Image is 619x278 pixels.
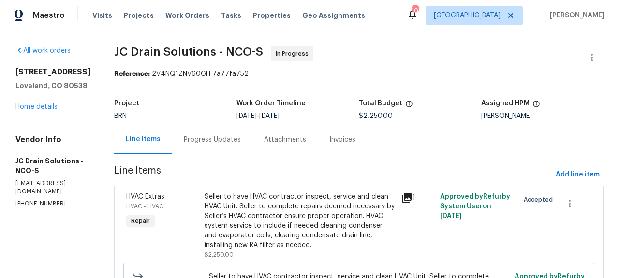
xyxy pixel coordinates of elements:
p: [EMAIL_ADDRESS][DOMAIN_NAME] [15,179,91,196]
h5: Loveland, CO 80538 [15,81,91,90]
span: BRN [114,113,127,119]
span: [GEOGRAPHIC_DATA] [434,11,501,20]
span: - [236,113,280,119]
span: [DATE] [440,213,462,219]
div: 1 [401,192,434,204]
span: [DATE] [259,113,280,119]
span: Line Items [114,166,552,184]
div: 103 [412,6,418,15]
h5: Project [114,100,139,107]
span: $2,250.00 [205,252,234,258]
b: Reference: [114,71,150,77]
span: $2,250.00 [359,113,393,119]
span: Maestro [33,11,65,20]
span: Visits [92,11,112,20]
div: Line Items [126,134,161,144]
h5: Total Budget [359,100,402,107]
span: Repair [127,216,154,226]
span: Projects [124,11,154,20]
h4: Vendor Info [15,135,91,145]
a: Home details [15,103,58,110]
span: Approved by Refurby System User on [440,193,510,219]
span: In Progress [276,49,312,59]
span: The total cost of line items that have been proposed by Opendoor. This sum includes line items th... [405,100,413,113]
span: Accepted [524,195,557,205]
div: 2V4NQ1ZNV60GH-7a77fa752 [114,69,604,79]
div: [PERSON_NAME] [481,113,604,119]
div: Progress Updates [184,135,241,145]
span: HVAC Extras [126,193,164,200]
span: The hpm assigned to this work order. [532,100,540,113]
div: Attachments [264,135,306,145]
span: Add line item [556,169,600,181]
h2: [STREET_ADDRESS] [15,67,91,77]
span: Work Orders [165,11,209,20]
p: [PHONE_NUMBER] [15,200,91,208]
button: Add line item [552,166,604,184]
span: Tasks [221,12,241,19]
h5: Assigned HPM [481,100,530,107]
span: [DATE] [236,113,257,119]
span: JC Drain Solutions - NCO-S [114,46,263,58]
span: HVAC - HVAC [126,204,163,209]
span: Geo Assignments [302,11,365,20]
span: Properties [253,11,291,20]
div: Seller to have HVAC contractor inspect, service and clean HVAC Unit. Seller to complete repairs d... [205,192,395,250]
h5: Work Order Timeline [236,100,306,107]
span: [PERSON_NAME] [546,11,604,20]
h5: JC Drain Solutions - NCO-S [15,156,91,176]
a: All work orders [15,47,71,54]
div: Invoices [329,135,355,145]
